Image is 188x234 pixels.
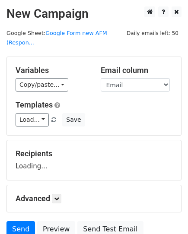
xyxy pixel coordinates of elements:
h5: Email column [101,66,173,75]
a: Daily emails left: 50 [124,30,182,36]
h2: New Campaign [6,6,182,21]
a: Templates [16,100,53,109]
div: Loading... [16,149,172,171]
h5: Variables [16,66,88,75]
h5: Advanced [16,194,172,203]
h5: Recipients [16,149,172,158]
a: Load... [16,113,49,126]
small: Google Sheet: [6,30,107,46]
button: Save [62,113,85,126]
a: Copy/paste... [16,78,68,92]
a: Google Form new AFM (Respon... [6,30,107,46]
span: Daily emails left: 50 [124,28,182,38]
